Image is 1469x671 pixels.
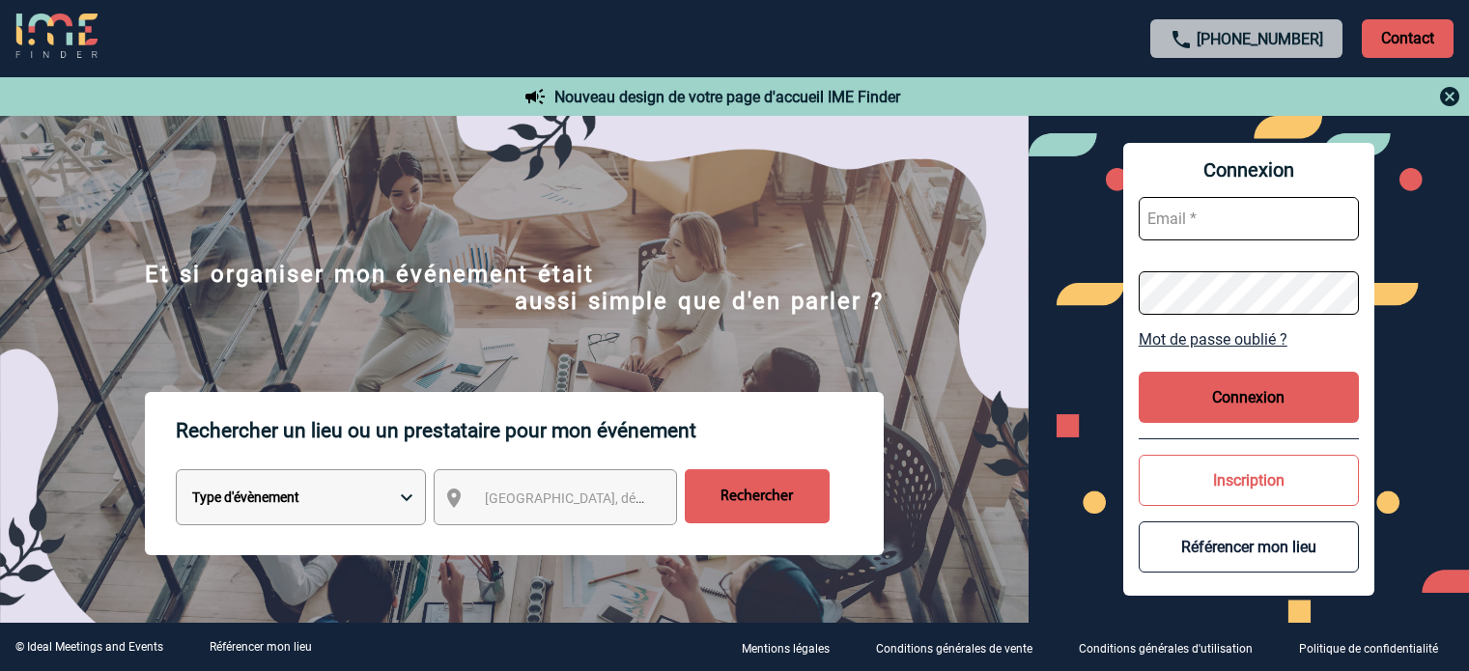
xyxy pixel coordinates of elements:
[1139,330,1359,349] a: Mot de passe oublié ?
[1197,30,1323,48] a: [PHONE_NUMBER]
[176,392,884,469] p: Rechercher un lieu ou un prestataire pour mon événement
[1139,372,1359,423] button: Connexion
[685,469,830,523] input: Rechercher
[1284,638,1469,657] a: Politique de confidentialité
[726,638,861,657] a: Mentions légales
[876,642,1032,656] p: Conditions générales de vente
[485,490,753,506] span: [GEOGRAPHIC_DATA], département, région...
[1139,158,1359,182] span: Connexion
[15,640,163,654] div: © Ideal Meetings and Events
[1139,197,1359,240] input: Email *
[1139,455,1359,506] button: Inscription
[1063,638,1284,657] a: Conditions générales d'utilisation
[1299,642,1438,656] p: Politique de confidentialité
[1170,28,1193,51] img: call-24-px.png
[1079,642,1253,656] p: Conditions générales d'utilisation
[1139,521,1359,573] button: Référencer mon lieu
[742,642,830,656] p: Mentions légales
[210,640,312,654] a: Référencer mon lieu
[861,638,1063,657] a: Conditions générales de vente
[1362,19,1454,58] p: Contact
